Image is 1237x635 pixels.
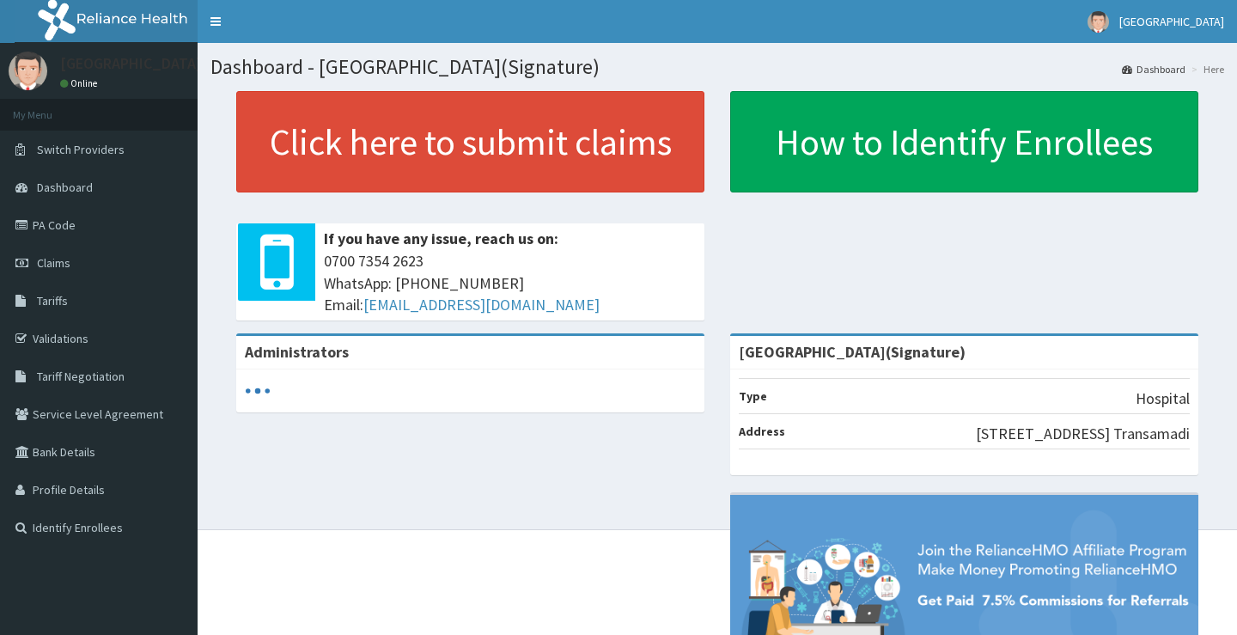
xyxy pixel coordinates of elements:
b: Address [739,424,785,439]
b: If you have any issue, reach us on: [324,229,558,248]
span: Claims [37,255,70,271]
a: Dashboard [1122,62,1185,76]
span: [GEOGRAPHIC_DATA] [1119,14,1224,29]
img: User Image [9,52,47,90]
span: Tariffs [37,293,68,308]
p: [STREET_ADDRESS] Transamadi [976,423,1190,445]
span: Tariff Negotiation [37,369,125,384]
li: Here [1187,62,1224,76]
svg: audio-loading [245,378,271,404]
span: Dashboard [37,180,93,195]
b: Administrators [245,342,349,362]
p: [GEOGRAPHIC_DATA] [60,56,202,71]
a: [EMAIL_ADDRESS][DOMAIN_NAME] [363,295,600,314]
span: 0700 7354 2623 WhatsApp: [PHONE_NUMBER] Email: [324,250,696,316]
b: Type [739,388,767,404]
p: Hospital [1136,388,1190,410]
strong: [GEOGRAPHIC_DATA](Signature) [739,342,966,362]
img: User Image [1088,11,1109,33]
a: Click here to submit claims [236,91,704,192]
a: How to Identify Enrollees [730,91,1198,192]
span: Switch Providers [37,142,125,157]
a: Online [60,77,101,89]
h1: Dashboard - [GEOGRAPHIC_DATA](Signature) [210,56,1224,78]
